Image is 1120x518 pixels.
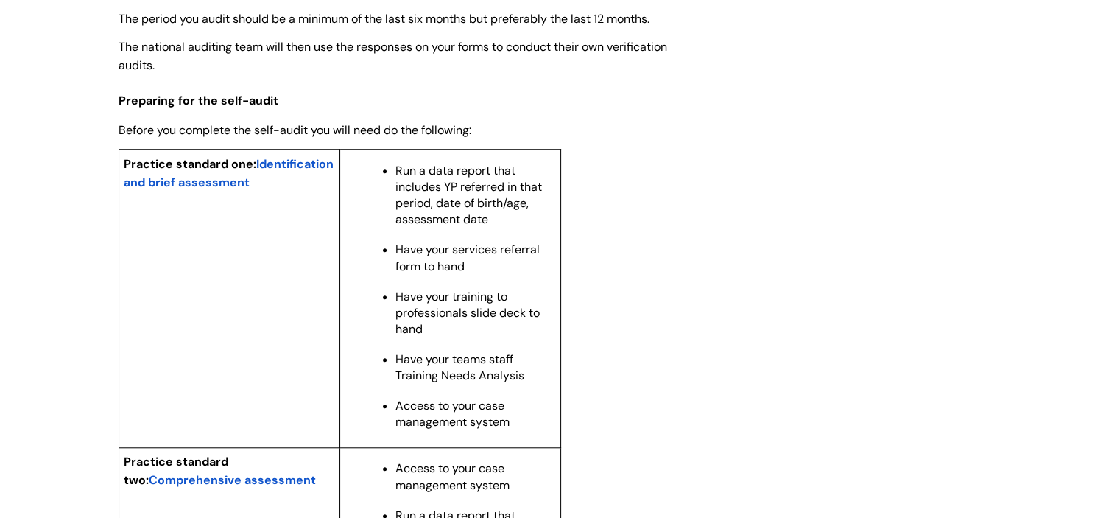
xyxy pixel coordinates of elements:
[395,398,510,430] span: Access to your case management system
[124,454,228,488] span: Practice standard two:
[119,11,649,27] span: The period you audit should be a minimum of the last six months but preferably the last 12 months.
[395,351,524,383] span: Have your teams staff Training Needs Analysis
[124,155,334,191] a: Identification and brief assessment
[395,242,540,273] span: Have your services referral form to hand
[149,471,316,489] a: Comprehensive assessment
[124,156,256,172] span: Practice standard one:
[395,163,542,227] span: Run a data report that includes YP referred in that period, date of birth/age, assessment date
[395,461,510,492] span: Access to your case management system
[124,156,334,190] span: Identification and brief assessment
[149,472,316,488] span: Comprehensive assessment
[119,93,278,108] span: Preparing for the self-audit
[395,289,540,337] span: Have your training to professionals slide deck to hand
[119,122,471,138] span: Before you complete the self-audit you will need do the following:
[119,39,667,73] span: The national auditing team will then use the responses on your forms to conduct their own verific...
